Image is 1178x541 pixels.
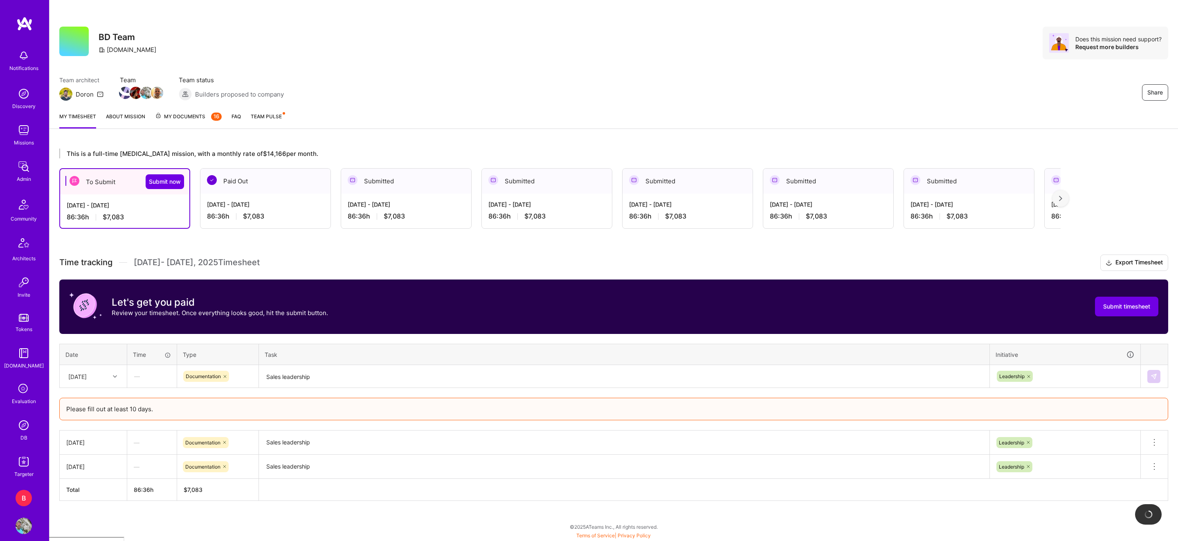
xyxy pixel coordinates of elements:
[1051,212,1168,221] div: 86:36 h
[1075,35,1162,43] div: Does this mission need support?
[195,90,284,99] span: Builders proposed to company
[1144,510,1153,518] img: loading
[127,456,177,478] div: —
[999,440,1024,446] span: Leadership
[66,462,120,471] div: [DATE]
[127,432,177,453] div: —
[251,113,282,119] span: Team Pulse
[70,176,79,186] img: To Submit
[996,350,1135,359] div: Initiative
[12,102,36,110] div: Discovery
[106,112,145,128] a: About Mission
[155,112,222,121] span: My Documents
[488,175,498,185] img: Submitted
[806,212,827,221] span: $7,083
[99,47,105,53] i: icon CompanyGray
[1142,84,1168,101] button: Share
[665,212,686,221] span: $7,083
[59,76,103,84] span: Team architect
[146,174,184,189] button: Submit now
[618,532,651,539] a: Privacy Policy
[1049,33,1069,53] img: Avatar
[488,200,605,209] div: [DATE] - [DATE]
[770,200,887,209] div: [DATE] - [DATE]
[16,158,32,175] img: admin teamwork
[623,169,753,194] div: Submitted
[910,200,1027,209] div: [DATE] - [DATE]
[14,234,34,254] img: Architects
[576,532,615,539] a: Terms of Service
[260,431,989,454] textarea: Sales leadership
[770,212,887,221] div: 86:36 h
[16,325,32,334] div: Tokens
[999,373,1025,379] span: Leadership
[149,178,181,186] span: Submit now
[482,169,612,194] div: Submitted
[1051,200,1168,209] div: [DATE] - [DATE]
[134,257,260,268] span: [DATE] - [DATE] , 2025 Timesheet
[19,314,29,322] img: tokens
[113,374,117,379] i: icon Chevron
[12,254,36,263] div: Architects
[16,47,32,64] img: bell
[59,88,72,101] img: Team Architect
[97,91,103,97] i: icon Mail
[211,113,222,121] div: 16
[141,86,152,100] a: Team Member Avatar
[185,464,220,470] span: Documentation
[120,86,130,100] a: Team Member Avatar
[16,16,33,31] img: logo
[17,175,31,183] div: Admin
[1045,169,1175,194] div: Submitted
[16,122,32,138] img: teamwork
[348,200,465,209] div: [DATE] - [DATE]
[68,372,87,381] div: [DATE]
[128,365,176,387] div: —
[18,291,30,299] div: Invite
[260,455,989,478] textarea: Sales leadership
[207,212,324,221] div: 86:36 h
[16,417,32,433] img: Admin Search
[16,345,32,361] img: guide book
[1095,297,1158,316] button: Submit timesheet
[179,88,192,101] img: Builders proposed to company
[1059,196,1062,201] img: right
[14,195,34,214] img: Community
[155,112,222,128] a: My Documents16
[576,532,651,539] span: |
[1147,88,1163,97] span: Share
[20,433,27,442] div: DB
[348,212,465,221] div: 86:36 h
[200,169,330,194] div: Paid Out
[112,296,328,309] h3: Let's get you paid
[112,309,328,317] p: Review your timesheet. Once everything looks good, hit the submit button.
[60,344,127,365] th: Date
[59,112,96,128] a: My timesheet
[260,366,989,388] textarea: Sales leadership
[59,149,1061,158] div: This is a full-time [MEDICAL_DATA] mission, with a monthly rate of $14,166 per month.
[348,175,357,185] img: Submitted
[1103,302,1150,311] span: Submit timesheet
[384,212,405,221] span: $7,083
[177,344,259,365] th: Type
[99,45,156,54] div: [DOMAIN_NAME]
[629,212,746,221] div: 86:36 h
[251,112,284,128] a: Team Pulse
[16,381,31,397] i: icon SelectionTeam
[67,213,183,221] div: 86:36 h
[763,169,893,194] div: Submitted
[904,169,1034,194] div: Submitted
[207,200,324,209] div: [DATE] - [DATE]
[1051,175,1061,185] img: Submitted
[179,76,284,84] span: Team status
[99,32,160,42] h3: BD Team
[140,87,153,99] img: Team Member Avatar
[629,200,746,209] div: [DATE] - [DATE]
[16,490,32,506] div: B
[66,438,120,447] div: [DATE]
[130,86,141,100] a: Team Member Avatar
[49,516,1178,537] div: © 2025 ATeams Inc., All rights reserved.
[177,479,259,501] th: $7,083
[259,344,990,365] th: Task
[59,398,1168,420] div: Please fill out at least 10 days.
